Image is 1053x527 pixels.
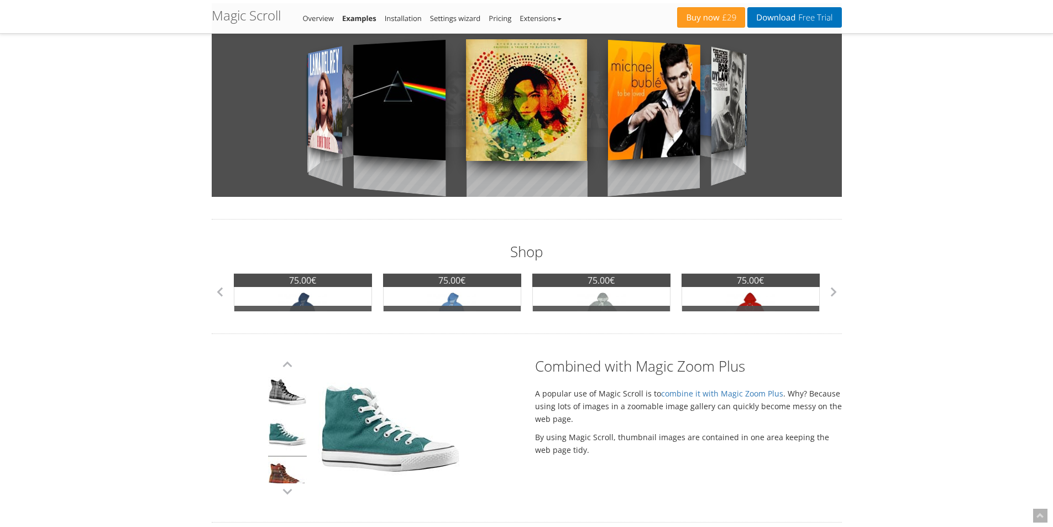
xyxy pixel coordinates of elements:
[535,387,842,425] p: A popular use of Magic Scroll is to . Why? Because using lots of images in a zoomable image galle...
[303,13,334,23] a: Overview
[677,7,745,28] a: Buy now£29
[747,7,841,28] a: DownloadFree Trial
[489,13,511,23] a: Pricing
[682,274,820,287] span: 75.00€
[342,13,376,23] a: Examples
[720,13,737,22] span: £29
[661,388,783,399] a: combine it with Magic Zoom Plus
[535,356,842,376] h2: Combined with Magic Zoom Plus
[795,13,832,22] span: Free Trial
[688,311,814,337] div: The hb super Standard Issue: A basic zip up made from cotton-rich fleece. We built it to the opti...
[212,242,842,262] h2: Shop
[532,274,670,287] span: 75.00€
[520,13,561,23] a: Extensions
[535,431,842,456] p: By using Magic Scroll, thumbnail images are contained in one area keeping the web page tidy.
[234,274,372,287] span: 75.00€
[389,311,515,337] div: The hb super Standard Issue: A basic zip up made from cotton-rich fleece. We built it to the opti...
[538,311,664,337] div: The hb super Standard Issue: A basic zip up made from cotton-rich fleece. We built it to the opti...
[212,8,281,23] h1: Magic Scroll
[385,13,422,23] a: Installation
[383,274,521,287] span: 75.00€
[240,311,366,337] div: The hb super Standard Issue: A basic zip up made from cotton-rich fleece. We built it to the opti...
[430,13,481,23] a: Settings wizard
